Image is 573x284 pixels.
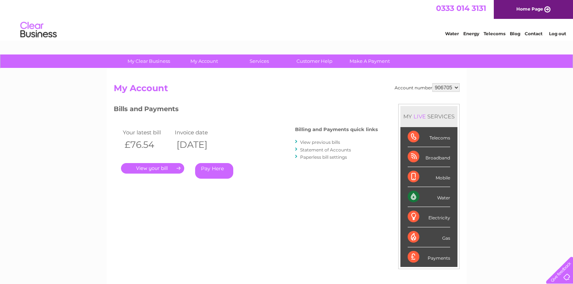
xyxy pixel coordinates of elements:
[295,127,378,132] h4: Billing and Payments quick links
[119,54,179,68] a: My Clear Business
[174,54,234,68] a: My Account
[121,127,173,137] td: Your latest bill
[408,247,450,267] div: Payments
[300,154,347,160] a: Paperless bill settings
[412,113,427,120] div: LIVE
[484,31,505,36] a: Telecoms
[510,31,520,36] a: Blog
[340,54,400,68] a: Make A Payment
[408,187,450,207] div: Water
[121,163,184,174] a: .
[115,4,459,35] div: Clear Business is a trading name of Verastar Limited (registered in [GEOGRAPHIC_DATA] No. 3667643...
[525,31,542,36] a: Contact
[195,163,233,179] a: Pay Here
[408,167,450,187] div: Mobile
[173,137,225,152] th: [DATE]
[229,54,289,68] a: Services
[445,31,459,36] a: Water
[408,227,450,247] div: Gas
[121,137,173,152] th: £76.54
[285,54,344,68] a: Customer Help
[463,31,479,36] a: Energy
[300,147,351,153] a: Statement of Accounts
[20,19,57,41] img: logo.png
[395,83,460,92] div: Account number
[173,127,225,137] td: Invoice date
[114,104,378,117] h3: Bills and Payments
[300,139,340,145] a: View previous bills
[408,147,450,167] div: Broadband
[400,106,457,127] div: MY SERVICES
[549,31,566,36] a: Log out
[114,83,460,97] h2: My Account
[408,127,450,147] div: Telecoms
[436,4,486,13] a: 0333 014 3131
[408,207,450,227] div: Electricity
